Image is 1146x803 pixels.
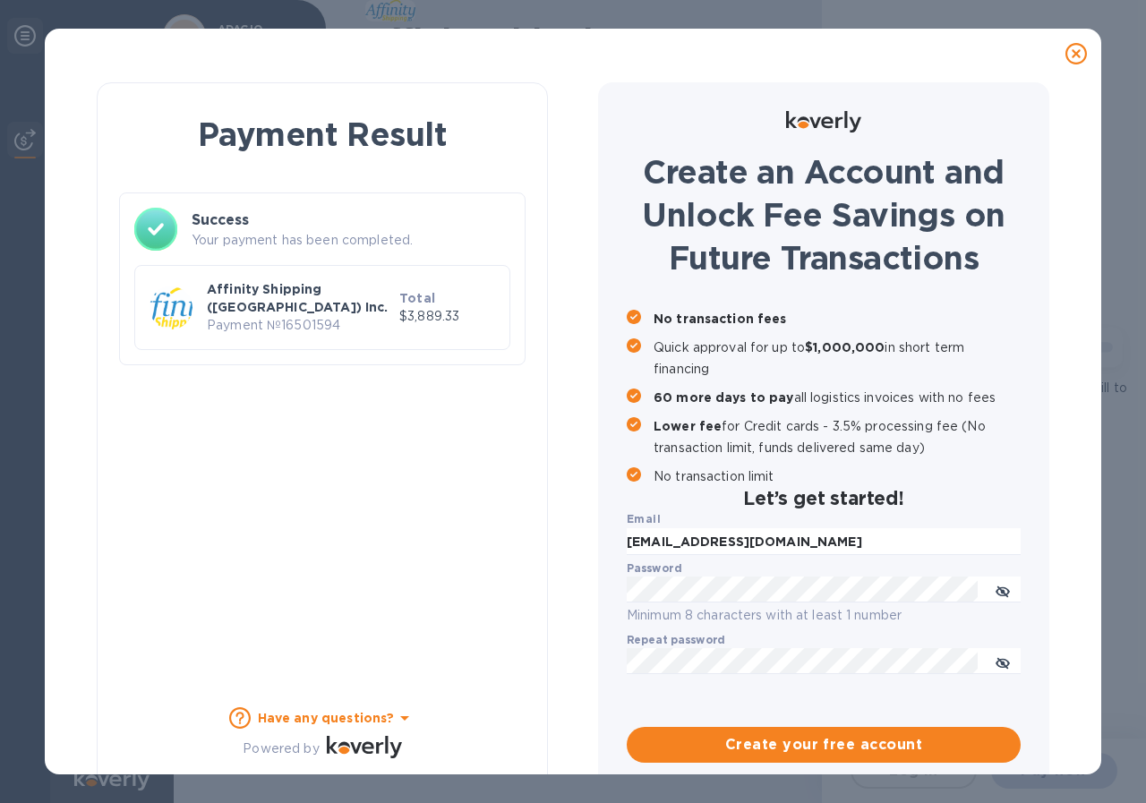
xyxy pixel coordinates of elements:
[654,387,1021,408] p: all logistics invoices with no fees
[627,563,681,574] label: Password
[641,734,1006,756] span: Create your free account
[654,415,1021,458] p: for Credit cards - 3.5% processing fee (No transaction limit, funds delivered same day)
[654,312,787,326] b: No transaction fees
[207,280,392,316] p: Affinity Shipping ([GEOGRAPHIC_DATA]) Inc.
[399,291,435,305] b: Total
[654,337,1021,380] p: Quick approval for up to in short term financing
[627,487,1021,509] h2: Let’s get started!
[985,644,1021,679] button: toggle password visibility
[327,736,402,757] img: Logo
[243,739,319,758] p: Powered by
[192,209,510,231] h3: Success
[627,727,1021,763] button: Create your free account
[627,605,1021,626] p: Minimum 8 characters with at least 1 number
[786,111,861,132] img: Logo
[627,512,661,525] b: Email
[654,390,794,405] b: 60 more days to pay
[399,307,495,326] p: $3,889.33
[654,419,722,433] b: Lower fee
[627,635,725,645] label: Repeat password
[207,316,392,335] p: Payment № 16501594
[627,150,1021,279] h1: Create an Account and Unlock Fee Savings on Future Transactions
[126,112,518,157] h1: Payment Result
[654,466,1021,487] p: No transaction limit
[627,528,1021,555] input: Enter email address
[258,711,395,725] b: Have any questions?
[805,340,885,355] b: $1,000,000
[192,231,510,250] p: Your payment has been completed.
[985,572,1021,608] button: toggle password visibility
